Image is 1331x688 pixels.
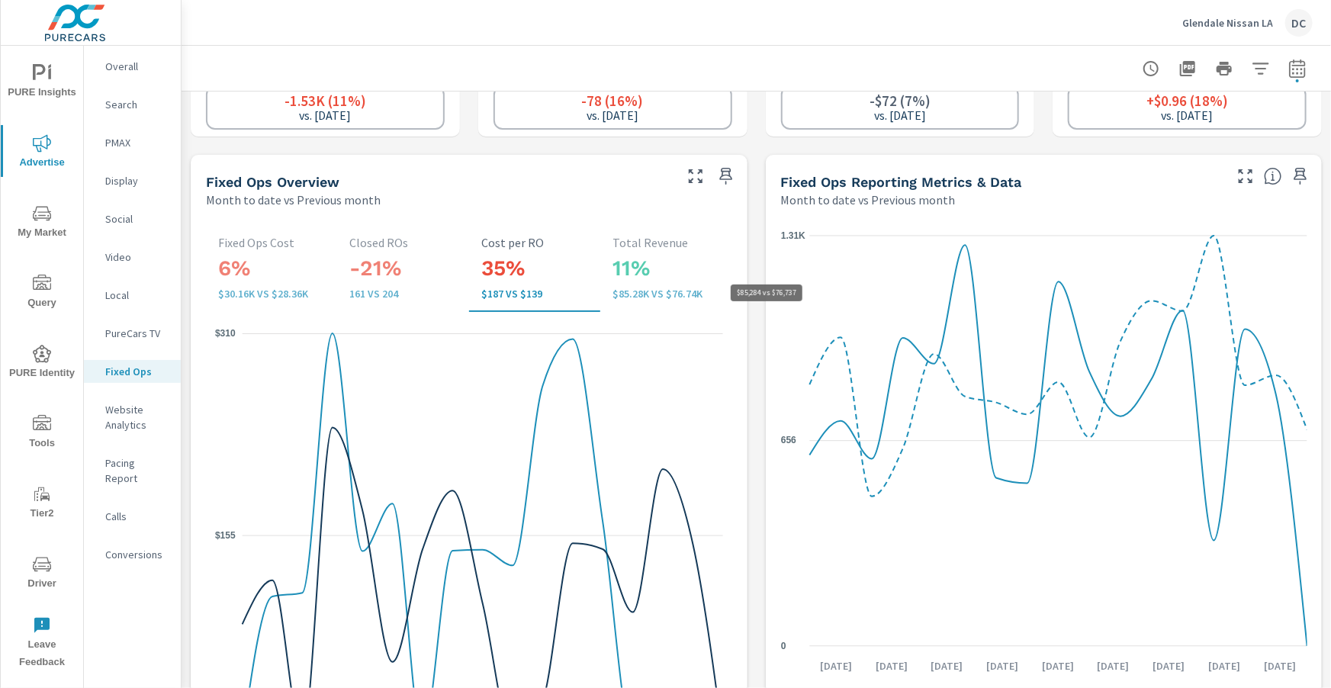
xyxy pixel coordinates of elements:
h6: +$0.96 (18%) [1146,93,1228,108]
span: Tier2 [5,485,79,522]
p: [DATE] [1143,658,1196,674]
p: $187 vs $139 [481,288,588,300]
p: Local [105,288,169,303]
button: Apply Filters [1246,53,1276,84]
h3: -21% [349,256,456,281]
div: Website Analytics [84,398,181,436]
p: Calls [105,509,169,524]
p: vs. [DATE] [587,108,638,122]
p: [DATE] [865,658,918,674]
div: Search [84,93,181,116]
p: Closed ROs [349,236,456,249]
span: Advertise [5,134,79,172]
button: Make Fullscreen [1233,164,1258,188]
text: 0 [781,641,786,651]
span: My Market [5,204,79,242]
p: Glendale Nissan LA [1182,16,1273,30]
h6: -1.53K (11%) [285,93,366,108]
div: Overall [84,55,181,78]
button: Make Fullscreen [683,164,708,188]
h3: 6% [218,256,325,281]
span: Leave Feedback [5,616,79,671]
h5: Fixed Ops Overview [206,174,339,190]
p: Total Revenue [612,236,719,249]
p: $85.28K vs $76.74K [612,288,719,300]
p: Website Analytics [105,402,169,432]
p: [DATE] [1253,658,1307,674]
div: Video [84,246,181,268]
p: [DATE] [1198,658,1251,674]
p: [DATE] [1031,658,1085,674]
p: Social [105,211,169,227]
p: [DATE] [921,658,974,674]
div: Fixed Ops [84,360,181,383]
text: $310 [215,328,236,339]
p: Video [105,249,169,265]
div: PureCars TV [84,322,181,345]
text: 1.31K [781,230,805,241]
div: Pacing Report [84,452,181,490]
p: PureCars TV [105,326,169,341]
p: Pacing Report [105,455,169,486]
span: Tools [5,415,79,452]
p: [DATE] [1087,658,1140,674]
span: Query [5,275,79,312]
span: Save this to your personalized report [714,164,738,188]
div: DC [1285,9,1313,37]
span: PURE Identity [5,345,79,382]
h6: -78 (16%) [582,93,644,108]
p: Search [105,97,169,112]
p: Fixed Ops Cost [218,236,325,249]
text: 656 [781,436,796,446]
p: $30,163 vs $28,365 [218,288,325,300]
p: Fixed Ops [105,364,169,379]
div: Social [84,207,181,230]
span: PURE Insights [5,64,79,101]
p: Cost per RO [481,236,588,249]
p: Month to date vs Previous month [206,191,381,209]
span: Driver [5,555,79,593]
h5: Fixed Ops Reporting Metrics & Data [781,174,1022,190]
p: Overall [105,59,169,74]
span: Understand Fixed Ops data over time and see how metrics compare to each other. [1264,167,1282,185]
span: Save this to your personalized report [1288,164,1313,188]
button: "Export Report to PDF" [1172,53,1203,84]
div: PMAX [84,131,181,154]
p: [DATE] [976,658,1029,674]
p: Display [105,173,169,188]
text: $155 [215,530,236,541]
div: Local [84,284,181,307]
p: Conversions [105,547,169,562]
p: vs. [DATE] [874,108,926,122]
div: nav menu [1,46,83,677]
p: Month to date vs Previous month [781,191,956,209]
p: 161 vs 204 [349,288,456,300]
h6: -$72 (7%) [870,93,931,108]
p: [DATE] [809,658,863,674]
div: Display [84,169,181,192]
h3: 11% [612,256,719,281]
p: vs. [DATE] [299,108,351,122]
button: Select Date Range [1282,53,1313,84]
div: Calls [84,505,181,528]
p: vs. [DATE] [1162,108,1214,122]
h3: 35% [481,256,588,281]
p: PMAX [105,135,169,150]
div: Conversions [84,543,181,566]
